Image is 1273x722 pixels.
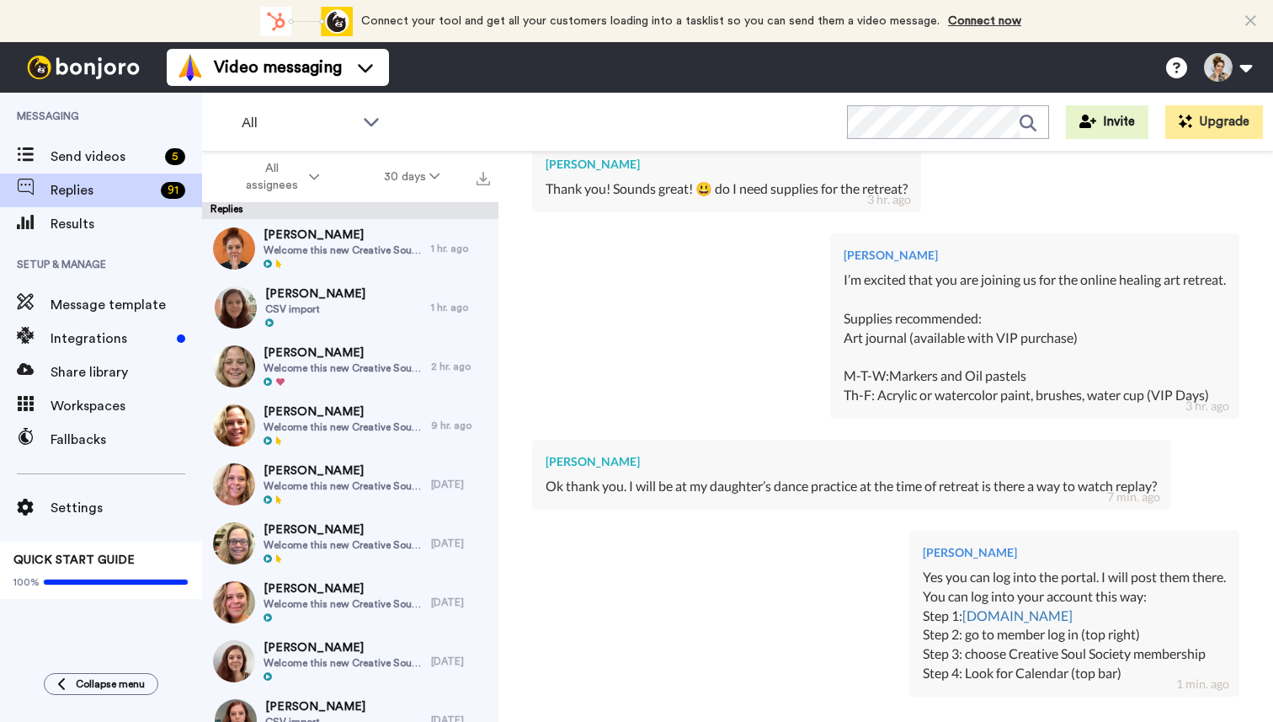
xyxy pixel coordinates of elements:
[546,477,1157,496] div: Ok thank you. I will be at my daughter’s dance practice at the time of retreat is there a way to ...
[264,420,423,434] span: Welcome this new Creative Soul Society Member!
[51,180,154,201] span: Replies
[202,573,498,632] a: [PERSON_NAME]Welcome this new Creative Soul Society Member![DATE]
[161,182,185,199] div: 91
[546,453,1157,470] div: [PERSON_NAME]
[51,295,202,315] span: Message template
[265,698,365,715] span: [PERSON_NAME]
[948,15,1021,27] a: Connect now
[165,148,185,165] div: 5
[242,113,354,133] span: All
[546,179,908,199] div: Thank you! Sounds great! 😃 do I need supplies for the retreat?
[51,329,170,349] span: Integrations
[265,286,365,302] span: [PERSON_NAME]
[264,345,423,361] span: [PERSON_NAME]
[20,56,146,79] img: bj-logo-header-white.svg
[264,243,423,257] span: Welcome this new Creative Soul Society Member!
[431,655,490,668] div: [DATE]
[264,404,423,420] span: [PERSON_NAME]
[76,677,145,691] span: Collapse menu
[352,162,472,192] button: 30 days
[1185,398,1229,414] div: 3 hr. ago
[1176,676,1229,693] div: 1 min. ago
[264,580,423,597] span: [PERSON_NAME]
[431,419,490,432] div: 9 hr. ago
[265,302,365,316] span: CSV import
[51,498,202,518] span: Settings
[202,219,498,278] a: [PERSON_NAME]Welcome this new Creative Soul Society Member!1 hr. ago
[264,639,423,656] span: [PERSON_NAME]
[51,430,202,450] span: Fallbacks
[431,360,490,373] div: 2 hr. ago
[844,247,1226,264] div: [PERSON_NAME]
[44,673,158,695] button: Collapse menu
[213,345,255,388] img: 8ab99b73-28fa-4aa4-9edb-6529bae325f4-thumb.jpg
[264,361,423,375] span: Welcome this new Creative Soul Society Member!
[361,15,940,27] span: Connect your tool and get all your customers loading into a tasklist so you can send them a video...
[1107,489,1160,505] div: 7 min. ago
[264,656,423,670] span: Welcome this new Creative Soul Society Member!
[215,286,257,329] img: c0e292b6-9679-4a45-a0ca-01fddea1d721-thumb.jpg
[477,172,490,185] img: export.svg
[13,554,135,566] span: QUICK START GUIDE
[202,396,498,455] a: [PERSON_NAME]Welcome this new Creative Soul Society Member!9 hr. ago
[1066,105,1148,139] button: Invite
[264,463,423,479] span: [PERSON_NAME]
[213,227,255,270] img: ef9a8303-58cc-4f71-915a-c253eb762cd3-thumb.jpg
[471,164,495,190] button: Export all results that match these filters now.
[264,479,423,493] span: Welcome this new Creative Soul Society Member!
[264,597,423,611] span: Welcome this new Creative Soul Society Member!
[213,463,255,505] img: 2dbbe995-0859-4424-91af-b3092435f491-thumb.jpg
[51,396,202,416] span: Workspaces
[202,514,498,573] a: [PERSON_NAME]Welcome this new Creative Soul Society Member![DATE]
[202,337,498,396] a: [PERSON_NAME]Welcome this new Creative Soul Society Member!2 hr. ago
[431,596,490,609] div: [DATE]
[923,568,1226,683] div: Yes you can log into the portal. I will post them there. You can log into your account this way: ...
[213,404,255,447] img: ec960f8a-3a1a-4432-b2c9-d574a9c2ec42-thumb.jpg
[431,301,490,314] div: 1 hr. ago
[260,7,353,36] div: animation
[202,202,498,219] div: Replies
[205,153,352,201] button: All assignees
[264,538,423,552] span: Welcome this new Creative Soul Society Member!
[867,191,911,208] div: 3 hr. ago
[431,478,490,491] div: [DATE]
[213,522,255,564] img: 77e89547-6366-4f42-b4c6-025cb18479c5-thumb.jpg
[431,242,490,255] div: 1 hr. ago
[237,160,306,194] span: All assignees
[214,56,342,79] span: Video messaging
[51,214,202,234] span: Results
[1165,105,1263,139] button: Upgrade
[202,632,498,691] a: [PERSON_NAME]Welcome this new Creative Soul Society Member![DATE]
[546,156,908,173] div: [PERSON_NAME]
[51,362,202,382] span: Share library
[962,607,1073,623] a: [DOMAIN_NAME]
[51,147,158,167] span: Send videos
[213,581,255,623] img: eeb62bf6-654c-4bf9-9764-2d4768c9687a-thumb.jpg
[213,640,255,682] img: e919355f-ea0c-4712-b349-c32a46ccd70b-thumb.jpg
[923,544,1226,561] div: [PERSON_NAME]
[202,278,498,337] a: [PERSON_NAME]CSV import1 hr. ago
[264,227,423,243] span: [PERSON_NAME]
[264,521,423,538] span: [PERSON_NAME]
[177,54,204,81] img: vm-color.svg
[202,455,498,514] a: [PERSON_NAME]Welcome this new Creative Soul Society Member![DATE]
[431,537,490,550] div: [DATE]
[13,575,40,589] span: 100%
[844,270,1226,405] div: I’m excited that you are joining us for the online healing art retreat. Supplies recommended: Art...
